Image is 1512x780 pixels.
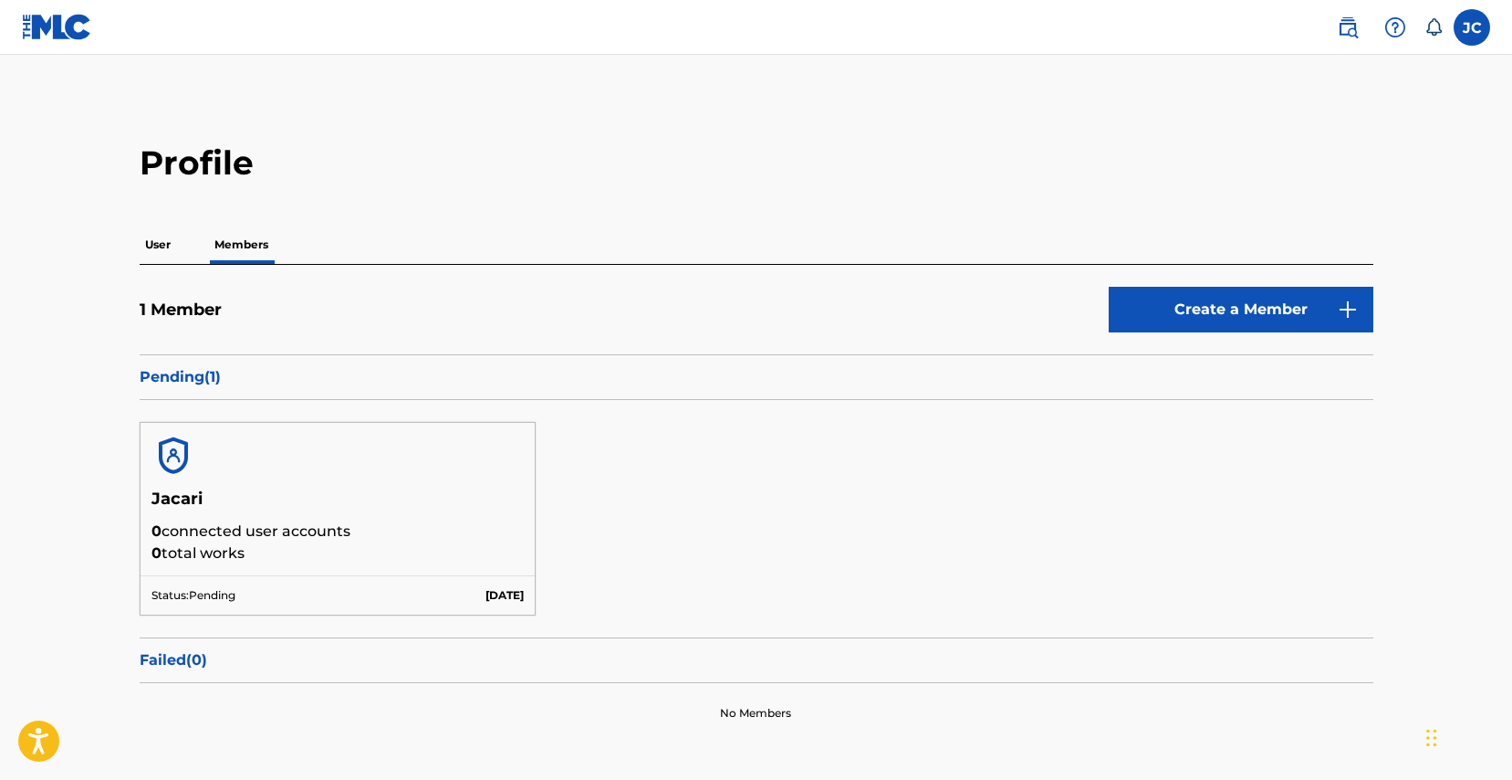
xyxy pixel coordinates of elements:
iframe: Resource Center [1461,503,1512,654]
div: Help [1377,9,1413,46]
span: 0 [151,522,162,540]
img: MLC Logo [22,14,92,40]
span: 0 [151,544,162,562]
div: Notifications [1424,18,1443,37]
p: User [140,226,176,264]
h2: Profile [140,142,1373,184]
p: No Members [720,705,791,722]
a: Create a Member [1109,287,1373,332]
h5: 1 Member [140,300,222,321]
div: User Menu [1454,9,1490,46]
p: Failed ( 0 ) [140,649,1373,671]
h5: Jacari [151,489,525,521]
img: 9d2ae6d4665cec9f34b9.svg [1337,299,1359,321]
iframe: Chat Widget [1421,692,1512,780]
p: [DATE] [485,587,524,604]
a: Public Search [1330,9,1366,46]
p: connected user accounts [151,521,525,543]
p: total works [151,543,525,564]
img: help [1384,16,1406,38]
div: Drag [1426,711,1437,765]
img: account [151,434,195,478]
p: Status: Pending [151,587,235,604]
p: Pending ( 1 ) [140,366,1373,388]
p: Members [209,226,274,264]
img: search [1337,16,1359,38]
